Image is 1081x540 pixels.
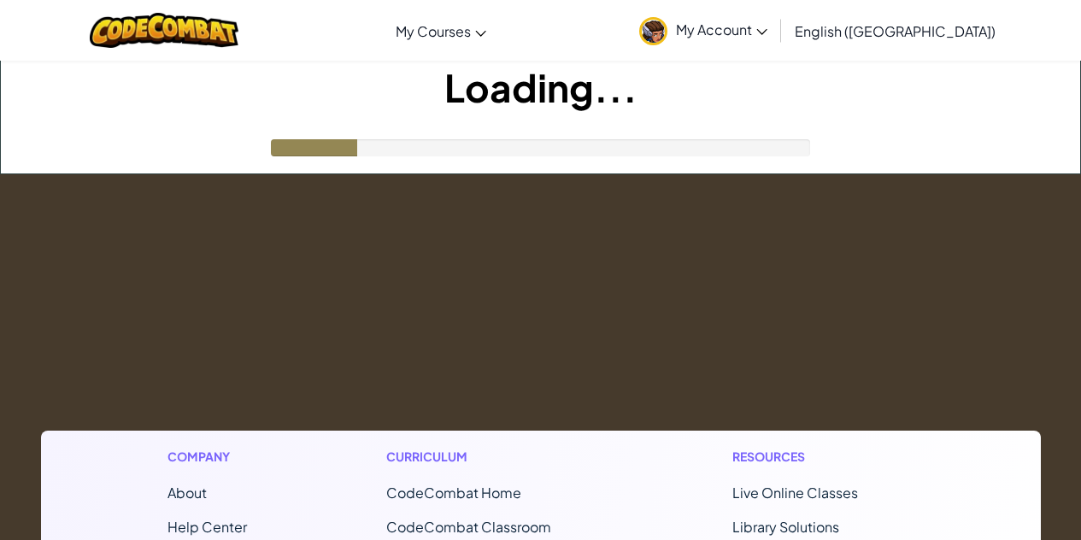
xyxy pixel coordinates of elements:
a: Help Center [167,518,247,536]
a: CodeCombat Classroom [386,518,551,536]
span: CodeCombat Home [386,484,521,502]
a: English ([GEOGRAPHIC_DATA]) [786,8,1004,54]
h1: Loading... [1,61,1080,114]
h1: Company [167,448,247,466]
span: My Courses [396,22,471,40]
a: My Courses [387,8,495,54]
h1: Resources [732,448,914,466]
a: Live Online Classes [732,484,858,502]
img: avatar [639,17,667,45]
a: My Account [631,3,776,57]
h1: Curriculum [386,448,593,466]
img: CodeCombat logo [90,13,239,48]
a: Library Solutions [732,518,839,536]
span: My Account [676,21,767,38]
span: English ([GEOGRAPHIC_DATA]) [795,22,996,40]
a: About [167,484,207,502]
